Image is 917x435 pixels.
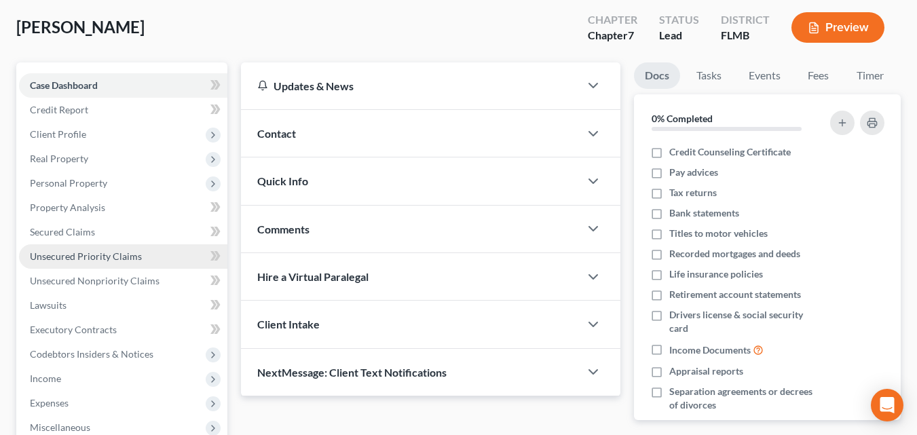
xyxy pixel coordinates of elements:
[669,227,768,240] span: Titles to motor vehicles
[588,28,637,43] div: Chapter
[30,79,98,91] span: Case Dashboard
[669,186,717,200] span: Tax returns
[30,128,86,140] span: Client Profile
[257,318,320,330] span: Client Intake
[669,385,823,412] span: Separation agreements or decrees of divorces
[659,12,699,28] div: Status
[19,244,227,269] a: Unsecured Priority Claims
[628,29,634,41] span: 7
[588,12,637,28] div: Chapter
[669,364,743,378] span: Appraisal reports
[30,421,90,433] span: Miscellaneous
[669,206,739,220] span: Bank statements
[30,177,107,189] span: Personal Property
[19,269,227,293] a: Unsecured Nonpriority Claims
[686,62,732,89] a: Tasks
[791,12,884,43] button: Preview
[652,113,713,124] strong: 0% Completed
[257,366,447,379] span: NextMessage: Client Text Notifications
[30,348,153,360] span: Codebtors Insiders & Notices
[30,226,95,238] span: Secured Claims
[257,223,310,235] span: Comments
[669,267,763,281] span: Life insurance policies
[669,145,791,159] span: Credit Counseling Certificate
[30,373,61,384] span: Income
[30,202,105,213] span: Property Analysis
[257,127,296,140] span: Contact
[634,62,680,89] a: Docs
[669,343,751,357] span: Income Documents
[257,79,563,93] div: Updates & News
[19,220,227,244] a: Secured Claims
[669,288,801,301] span: Retirement account statements
[669,247,800,261] span: Recorded mortgages and deeds
[738,62,791,89] a: Events
[669,308,823,335] span: Drivers license & social security card
[30,250,142,262] span: Unsecured Priority Claims
[30,397,69,409] span: Expenses
[30,275,160,286] span: Unsecured Nonpriority Claims
[257,270,369,283] span: Hire a Virtual Paralegal
[721,28,770,43] div: FLMB
[30,299,67,311] span: Lawsuits
[19,195,227,220] a: Property Analysis
[721,12,770,28] div: District
[16,17,145,37] span: [PERSON_NAME]
[30,324,117,335] span: Executory Contracts
[871,389,903,421] div: Open Intercom Messenger
[30,153,88,164] span: Real Property
[257,174,308,187] span: Quick Info
[19,318,227,342] a: Executory Contracts
[19,293,227,318] a: Lawsuits
[797,62,840,89] a: Fees
[30,104,88,115] span: Credit Report
[19,73,227,98] a: Case Dashboard
[659,28,699,43] div: Lead
[669,166,718,179] span: Pay advices
[19,98,227,122] a: Credit Report
[846,62,895,89] a: Timer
